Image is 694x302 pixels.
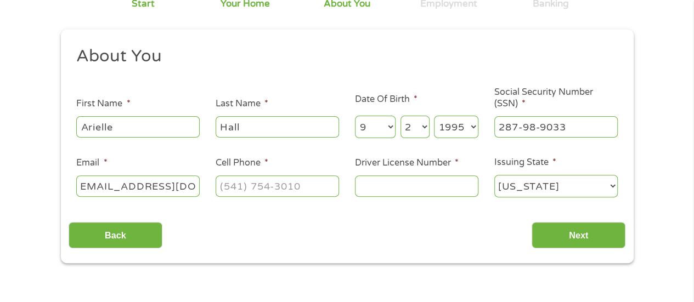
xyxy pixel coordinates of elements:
label: First Name [76,98,130,110]
input: 078-05-1120 [494,116,618,137]
label: Cell Phone [216,157,268,169]
label: Email [76,157,107,169]
label: Issuing State [494,157,556,168]
input: (541) 754-3010 [216,175,339,196]
input: John [76,116,200,137]
input: Back [69,222,162,249]
label: Last Name [216,98,268,110]
label: Driver License Number [355,157,459,169]
label: Social Security Number (SSN) [494,87,618,110]
label: Date Of Birth [355,94,417,105]
input: john@gmail.com [76,175,200,196]
h2: About You [76,45,610,67]
input: Smith [216,116,339,137]
input: Next [532,222,625,249]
